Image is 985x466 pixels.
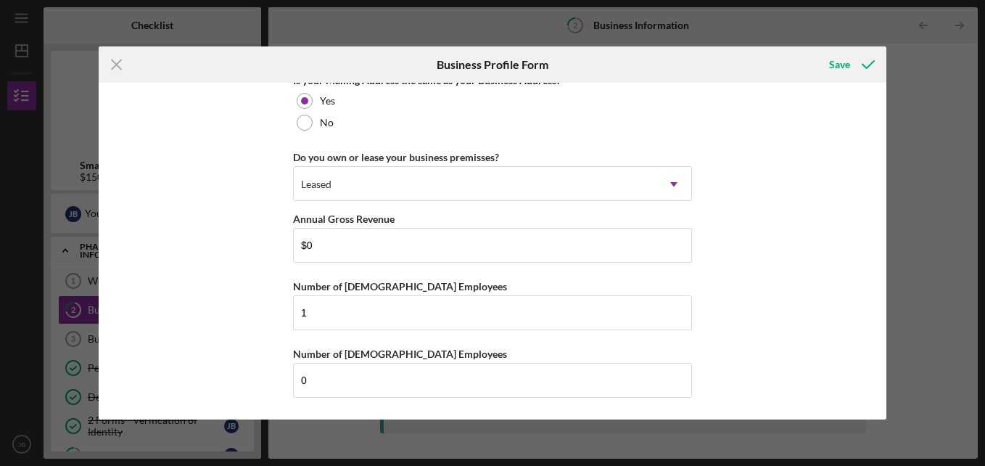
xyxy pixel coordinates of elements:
[320,95,335,107] label: Yes
[293,280,507,293] label: Number of [DEMOGRAPHIC_DATA] Employees
[829,50,850,79] div: Save
[815,50,886,79] button: Save
[437,58,548,71] h6: Business Profile Form
[320,117,334,128] label: No
[301,179,331,190] div: Leased
[293,213,395,225] label: Annual Gross Revenue
[293,348,507,360] label: Number of [DEMOGRAPHIC_DATA] Employees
